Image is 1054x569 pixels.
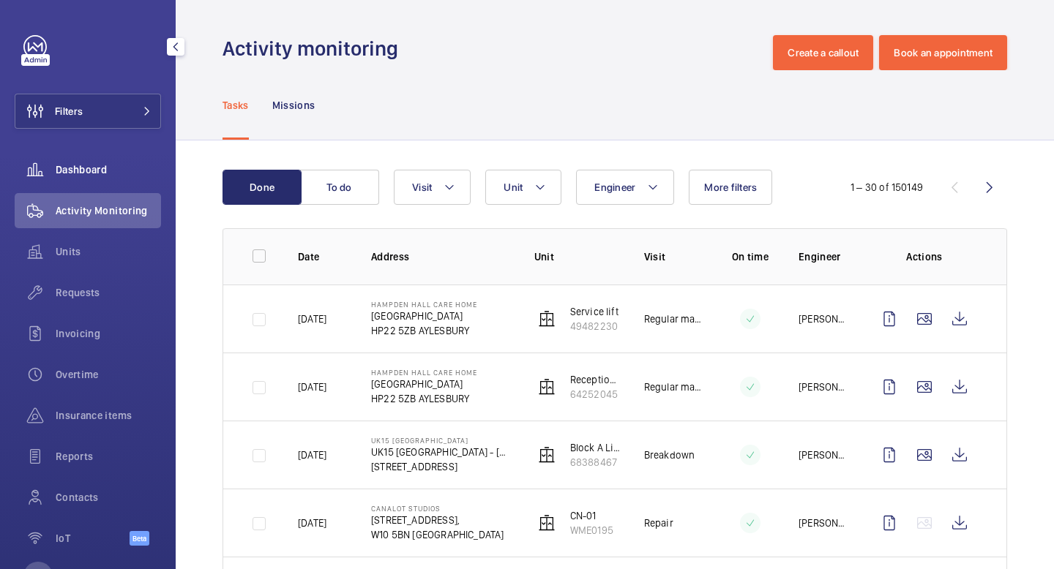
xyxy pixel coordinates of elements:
[394,170,471,205] button: Visit
[371,300,477,309] p: Hampden Hall Care Home
[879,35,1007,70] button: Book an appointment
[570,440,621,455] p: Block A Lift 2
[576,170,674,205] button: Engineer
[371,504,504,513] p: Canalot Studios
[412,181,432,193] span: Visit
[644,448,695,462] p: Breakdown
[56,367,161,382] span: Overtime
[799,249,848,264] p: Engineer
[56,531,130,546] span: IoT
[371,527,504,542] p: W10 5BN [GEOGRAPHIC_DATA]
[55,104,83,118] span: Filters
[223,170,302,205] button: Done
[534,249,621,264] p: Unit
[773,35,873,70] button: Create a callout
[570,319,618,334] p: 49482230
[538,514,556,532] img: elevator.svg
[644,249,702,264] p: Visit
[704,181,757,193] span: More filters
[504,181,523,193] span: Unit
[851,180,923,195] div: 1 – 30 of 150149
[300,170,379,205] button: To do
[485,170,561,205] button: Unit
[570,508,613,523] p: CN-01
[644,516,673,530] p: Repair
[56,285,161,300] span: Requests
[56,449,161,464] span: Reports
[56,244,161,259] span: Units
[689,170,772,205] button: More filters
[272,98,315,113] p: Missions
[371,309,477,323] p: [GEOGRAPHIC_DATA]
[799,516,848,530] p: [PERSON_NAME]
[371,368,477,377] p: Hampden Hall Care Home
[371,459,511,474] p: [STREET_ADDRESS]
[298,249,348,264] p: Date
[644,380,702,394] p: Regular maintenance
[56,408,161,423] span: Insurance items
[371,436,511,445] p: UK15 [GEOGRAPHIC_DATA]
[15,94,161,129] button: Filters
[644,312,702,326] p: Regular maintenance
[570,372,621,387] p: Reception lift
[130,531,149,546] span: Beta
[538,446,556,464] img: elevator.svg
[594,181,635,193] span: Engineer
[223,98,249,113] p: Tasks
[799,380,848,394] p: [PERSON_NAME]
[799,312,848,326] p: [PERSON_NAME]
[799,448,848,462] p: [PERSON_NAME]
[298,312,326,326] p: [DATE]
[56,326,161,341] span: Invoicing
[570,523,613,538] p: WME0195
[371,513,504,527] p: [STREET_ADDRESS],
[371,445,511,459] p: UK15 [GEOGRAPHIC_DATA] - [STREET_ADDRESS]
[371,249,511,264] p: Address
[371,391,477,406] p: HP22 5ZB AYLESBURY
[570,304,618,319] p: Service lift
[570,455,621,470] p: 68388467
[56,203,161,218] span: Activity Monitoring
[298,380,326,394] p: [DATE]
[56,162,161,177] span: Dashboard
[570,387,621,402] p: 64252045
[56,490,161,505] span: Contacts
[538,310,556,328] img: elevator.svg
[223,35,407,62] h1: Activity monitoring
[725,249,775,264] p: On time
[371,323,477,338] p: HP22 5ZB AYLESBURY
[538,378,556,396] img: elevator.svg
[298,516,326,530] p: [DATE]
[298,448,326,462] p: [DATE]
[371,377,477,391] p: [GEOGRAPHIC_DATA]
[872,249,977,264] p: Actions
